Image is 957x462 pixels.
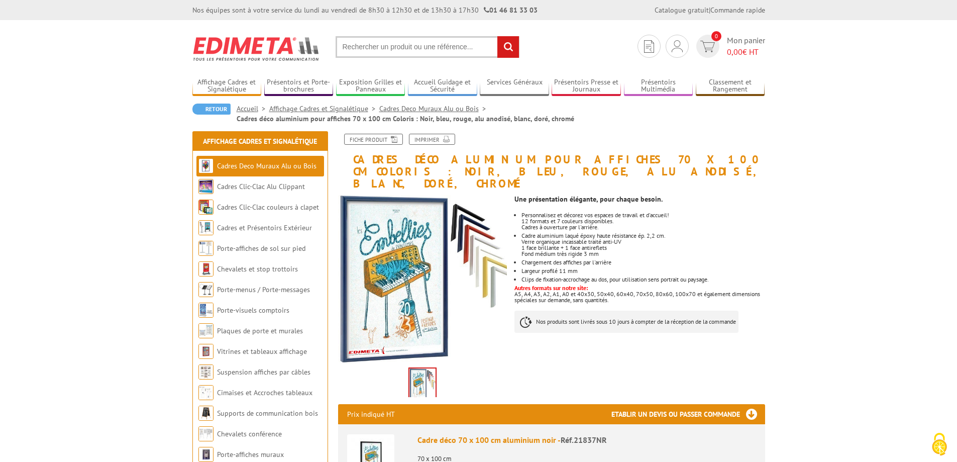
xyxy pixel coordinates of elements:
[696,78,765,95] a: Classement et Rangement
[409,368,436,400] img: panneaux_cadres_21837nr_1.jpg
[417,434,756,446] div: Cadre déco 70 x 100 cm aluminium noir -
[217,285,310,294] a: Porte-menus / Porte-messages
[331,134,773,190] h1: Cadres déco aluminium pour affiches 70 x 100 cm Coloris : Noir, bleu, rouge, alu anodisé, blanc, ...
[644,40,654,53] img: devis rapide
[710,6,765,15] a: Commande rapide
[217,161,316,170] a: Cadres Deco Muraux Alu ou Bois
[514,291,765,303] p: A5, A4, A3, A2, A1, A0 et 40x30, 50x40, 60x40, 70x50, 80x60, 100x70 et également dimensions spéci...
[711,31,721,41] span: 0
[217,347,307,356] a: Vitrines et tableaux affichage
[727,47,742,57] span: 0,00
[217,409,318,418] a: Supports de communication bois
[198,364,214,380] img: Suspension affiches par câbles
[217,326,303,335] a: Plaques de porte et murales
[198,385,214,400] img: Cimaises et Accroches tableaux
[655,6,709,15] a: Catalogue gratuit
[198,282,214,297] img: Porte-menus / Porte-messages
[694,35,765,58] a: devis rapide 0 Mon panier 0,00€ HT
[237,114,574,124] li: Cadres déco aluminium pour affiches 70 x 100 cm Coloris : Noir, bleu, rouge, alu anodisé, blanc, ...
[561,435,607,445] span: Réf.21837NR
[336,36,519,58] input: Rechercher un produit ou une référence...
[727,35,765,58] span: Mon panier
[514,284,588,292] font: Autres formats sur notre site:
[552,78,621,95] a: Présentoirs Presse et Journaux
[336,78,405,95] a: Exposition Grilles et Panneaux
[611,404,765,424] h3: Etablir un devis ou passer commande
[344,134,403,145] a: Fiche produit
[198,261,214,276] img: Chevalets et stop trottoirs
[497,36,519,58] input: rechercher
[264,78,334,95] a: Présentoirs et Porte-brochures
[927,432,952,457] img: Cookies (fenêtre modale)
[379,104,490,113] a: Cadres Deco Muraux Alu ou Bois
[192,30,321,67] img: Edimeta
[480,78,549,95] a: Services Généraux
[922,428,957,462] button: Cookies (fenêtre modale)
[217,429,282,438] a: Chevalets conférence
[192,78,262,95] a: Affichage Cadres et Signalétique
[217,203,319,212] a: Cadres Clic-Clac couleurs à clapet
[217,450,284,459] a: Porte-affiches muraux
[655,5,765,15] div: |
[192,104,231,115] a: Retour
[198,303,214,318] img: Porte-visuels comptoirs
[217,244,305,253] a: Porte-affiches de sol sur pied
[237,104,269,113] a: Accueil
[198,158,214,173] img: Cadres Deco Muraux Alu ou Bois
[408,78,477,95] a: Accueil Guidage et Sécurité
[521,233,765,257] li: Cadre aluminium laqué époxy haute résistance ép. 2,2 cm. Verre organique incassable traité anti-U...
[198,323,214,338] img: Plaques de porte et murales
[269,104,379,113] a: Affichage Cadres et Signalétique
[624,78,693,95] a: Présentoirs Multimédia
[198,344,214,359] img: Vitrines et tableaux affichage
[521,276,765,283] li: Clips de fixation-accrochage au dos, pour utilisation sens portrait ou paysage.
[217,388,312,397] a: Cimaises et Accroches tableaux
[338,195,507,364] img: panneaux_cadres_21837nr_1.jpg
[347,404,395,424] p: Prix indiqué HT
[672,40,683,52] img: devis rapide
[198,220,214,235] img: Cadres et Présentoirs Extérieur
[521,268,765,274] li: Largeur profilé 11 mm
[198,200,214,215] img: Cadres Clic-Clac couleurs à clapet
[198,179,214,194] img: Cadres Clic-Clac Alu Clippant
[198,241,214,256] img: Porte-affiches de sol sur pied
[192,5,538,15] div: Nos équipes sont à votre service du lundi au vendredi de 8h30 à 12h30 et de 13h30 à 17h30
[217,182,305,191] a: Cadres Clic-Clac Alu Clippant
[203,137,317,146] a: Affichage Cadres et Signalétique
[409,134,455,145] a: Imprimer
[700,41,715,52] img: devis rapide
[217,367,310,377] a: Suspension affiches par câbles
[217,264,298,273] a: Chevalets et stop trottoirs
[484,6,538,15] strong: 01 46 81 33 03
[521,259,765,265] li: Chargement des affiches par l'arrière
[198,406,214,421] img: Supports de communication bois
[521,212,765,230] li: Personnalisez et décorez vos espaces de travail et d'accueil! 12 formats et 7 couleurs disponible...
[217,223,312,232] a: Cadres et Présentoirs Extérieur
[514,311,738,333] p: Nos produits sont livrés sous 10 jours à compter de la réception de la commande
[217,306,289,315] a: Porte-visuels comptoirs
[514,195,663,204] strong: Une présentation élégante, pour chaque besoin.
[727,46,765,58] span: € HT
[198,447,214,462] img: Porte-affiches muraux
[198,426,214,441] img: Chevalets conférence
